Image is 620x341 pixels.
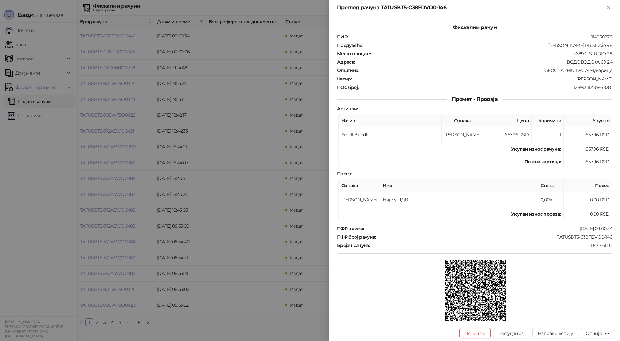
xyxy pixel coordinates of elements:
div: [PERSON_NAME] [352,76,613,82]
strong: Адреса : [337,59,355,65]
div: 1289/3.11.4-b868281 [359,84,613,90]
td: 657,96 RSD [564,155,612,168]
div: [PERSON_NAME] PR Studio 98 [364,42,613,48]
td: 0,00% [538,192,564,208]
button: Опције [581,328,615,338]
span: Фискални рачун [448,24,502,30]
strong: ПИБ : [337,34,348,40]
img: QR код [445,260,506,321]
div: 1368931-STUDIO 98 [371,51,613,57]
td: 0,00 RSD [564,208,612,220]
td: [PERSON_NAME] [339,192,380,208]
strong: Бројач рачуна : [337,242,370,248]
strong: Предузеће : [337,42,363,48]
strong: ПОС број : [337,84,358,90]
th: Укупно [564,114,612,127]
button: Направи копију [532,328,578,338]
td: 657,96 RSD [483,127,532,143]
strong: ПФР време : [337,226,364,231]
span: Направи копију [538,330,573,336]
td: 657,96 RSD [564,127,612,143]
th: Стопа [538,179,564,192]
div: Опције [586,330,602,336]
div: TATUSBT5-C38FDVO0-146 [377,234,613,240]
th: Назив [339,114,442,127]
strong: Порез : [337,171,352,176]
th: Порез [564,179,612,192]
th: Количина [532,114,564,127]
td: Није у ПДВ [380,192,538,208]
strong: Артикли : [337,106,358,112]
strong: ПФР број рачуна : [337,234,376,240]
div: ВОДОВОДСКА 69 24 [356,59,613,65]
div: 134/146ПП [370,242,613,248]
td: 657,96 RSD [564,143,612,155]
strong: Касир : [337,76,352,82]
td: 0,00 RSD [564,192,612,208]
th: Цена [483,114,532,127]
span: Промет - Продаја [447,96,503,102]
td: 1 [532,127,564,143]
div: Преглед рачуна TATUSBT5-C38FDVO0-146 [337,4,604,12]
strong: Укупан износ рачуна : [511,146,561,152]
td: [PERSON_NAME] [442,127,483,143]
strong: Општина : [337,68,359,73]
strong: Место продаје : [337,51,371,57]
td: Small Bundle [339,127,442,143]
div: [GEOGRAPHIC_DATA]-Чукарица [360,68,613,73]
strong: Укупан износ пореза: [511,211,561,217]
div: [DATE] 09:00:34 [365,226,613,231]
button: Рефундирај [493,328,530,338]
th: Ознака [339,179,380,192]
th: Ознака [442,114,483,127]
strong: Платна картица : [524,159,561,165]
div: 114950878 [348,34,613,40]
th: Име [380,179,538,192]
button: Close [604,4,612,12]
button: Поништи [459,328,491,338]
